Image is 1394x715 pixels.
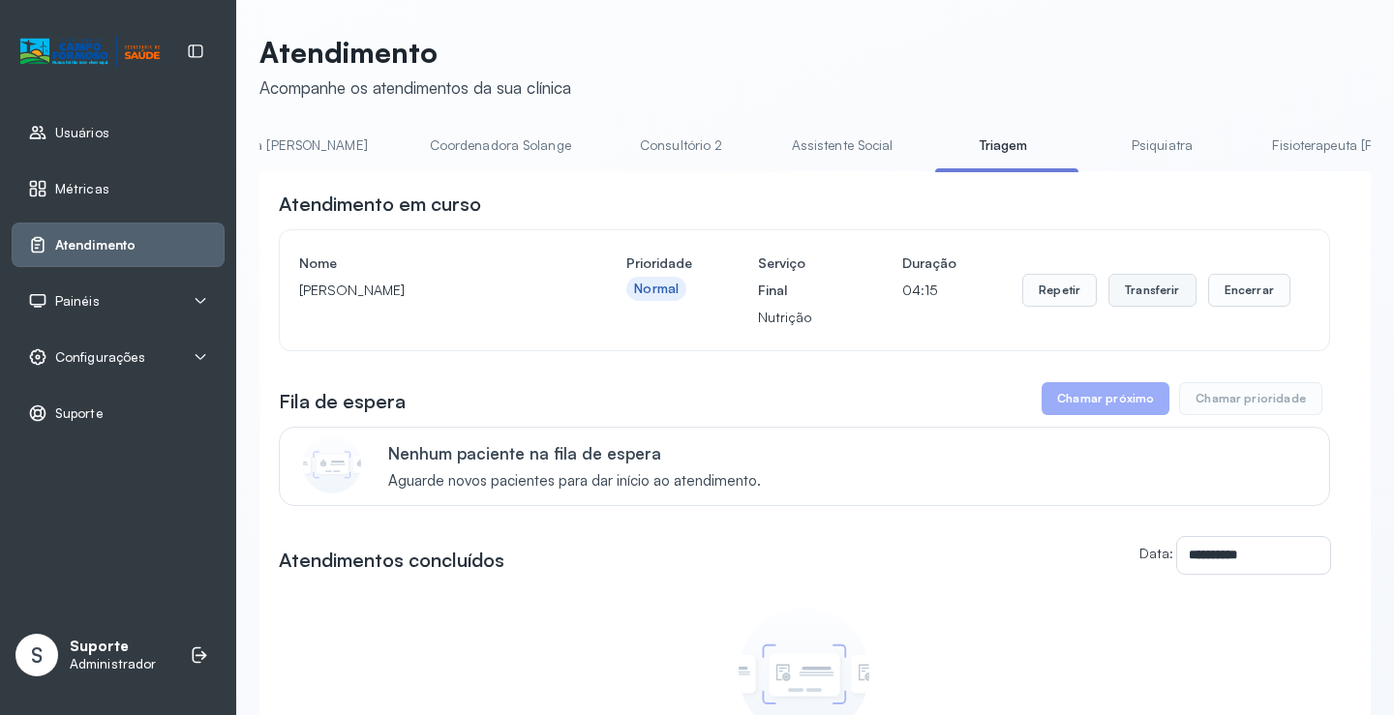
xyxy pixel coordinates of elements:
[935,130,1071,162] a: Triagem
[614,130,749,162] a: Consultório 2
[410,130,591,162] a: Coordenadora Solange
[159,130,387,162] a: Fisioterapeuta [PERSON_NAME]
[70,656,156,672] p: Administrador
[28,179,208,198] a: Métricas
[1108,274,1197,307] button: Transferir
[279,191,481,218] h3: Atendimento em curso
[388,443,761,463] p: Nenhum paciente na fila de espera
[259,35,571,70] p: Atendimento
[55,237,136,253] span: Atendimento
[758,304,836,331] p: Nutrição
[1042,382,1169,415] button: Chamar próximo
[55,349,145,366] span: Configurações
[20,36,160,68] img: Logotipo do estabelecimento
[259,77,571,98] div: Acompanhe os atendimentos da sua clínica
[279,547,504,574] h3: Atendimentos concluídos
[1139,545,1173,561] label: Data:
[299,250,561,277] h4: Nome
[28,123,208,142] a: Usuários
[902,250,956,277] h4: Duração
[55,125,109,141] span: Usuários
[902,277,956,304] p: 04:15
[303,435,361,493] img: Imagem de CalloutCard
[1022,274,1097,307] button: Repetir
[626,250,692,277] h4: Prioridade
[55,405,104,422] span: Suporte
[758,250,836,304] h4: Serviço Final
[1208,274,1290,307] button: Encerrar
[773,130,913,162] a: Assistente Social
[299,277,561,304] p: [PERSON_NAME]
[388,472,761,491] span: Aguarde novos pacientes para dar início ao atendimento.
[55,181,109,197] span: Métricas
[70,638,156,656] p: Suporte
[1179,382,1322,415] button: Chamar prioridade
[28,235,208,254] a: Atendimento
[634,281,679,297] div: Normal
[55,293,100,310] span: Painéis
[1094,130,1229,162] a: Psiquiatra
[279,388,406,415] h3: Fila de espera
